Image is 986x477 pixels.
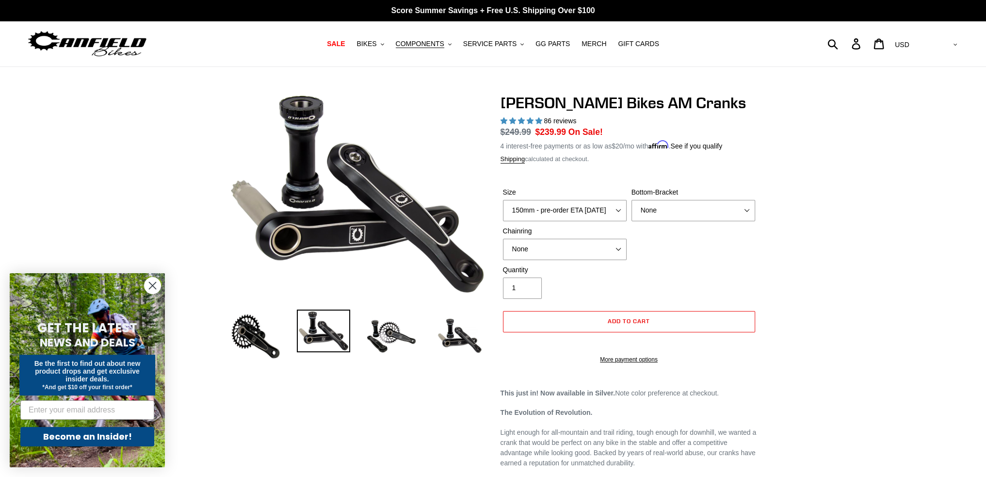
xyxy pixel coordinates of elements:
[501,127,531,137] s: $249.99
[501,117,544,125] span: 4.97 stars
[503,226,627,236] label: Chainring
[352,37,388,50] button: BIKES
[833,33,857,54] input: Search
[501,428,758,468] p: Light enough for all-mountain and trail riding, tough enough for downhill, we wanted a crank that...
[608,317,650,325] span: Add to cart
[34,360,141,383] span: Be the first to find out about new product drops and get exclusive insider deals.
[322,37,350,50] a: SALE
[568,126,603,138] span: On Sale!
[535,127,566,137] span: $239.99
[501,154,758,164] div: calculated at checkout.
[501,389,615,397] strong: This just in! Now available in Silver.
[20,427,154,446] button: Become an Insider!
[612,142,623,150] span: $20
[618,40,659,48] span: GIFT CARDS
[42,384,132,391] span: *And get $10 off your first order*
[501,388,758,398] p: Note color preference at checkout.
[391,37,456,50] button: COMPONENTS
[20,400,154,420] input: Enter your email address
[396,40,444,48] span: COMPONENTS
[327,40,345,48] span: SALE
[503,187,627,197] label: Size
[503,265,627,275] label: Quantity
[144,277,161,294] button: Close dialog
[40,335,135,350] span: NEWS AND DEALS
[501,139,723,151] p: 4 interest-free payments or as low as /mo with .
[582,40,606,48] span: MERCH
[463,40,517,48] span: SERVICE PARTS
[648,141,669,149] span: Affirm
[37,319,137,337] span: GET THE LATEST
[503,311,755,332] button: Add to cart
[229,310,282,363] img: Load image into Gallery viewer, Canfield Bikes AM Cranks
[544,117,576,125] span: 86 reviews
[501,94,758,112] h1: [PERSON_NAME] Bikes AM Cranks
[458,37,529,50] button: SERVICE PARTS
[503,355,755,364] a: More payment options
[535,40,570,48] span: GG PARTS
[365,310,418,363] img: Load image into Gallery viewer, Canfield Bikes AM Cranks
[356,40,376,48] span: BIKES
[501,409,593,416] strong: The Evolution of Revolution.
[577,37,611,50] a: MERCH
[501,155,525,164] a: Shipping
[531,37,575,50] a: GG PARTS
[631,187,755,197] label: Bottom-Bracket
[433,310,486,363] img: Load image into Gallery viewer, CANFIELD-AM_DH-CRANKS
[297,310,350,352] img: Load image into Gallery viewer, Canfield Cranks
[613,37,664,50] a: GIFT CARDS
[27,29,148,59] img: Canfield Bikes
[670,142,722,150] a: See if you qualify - Learn more about Affirm Financing (opens in modal)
